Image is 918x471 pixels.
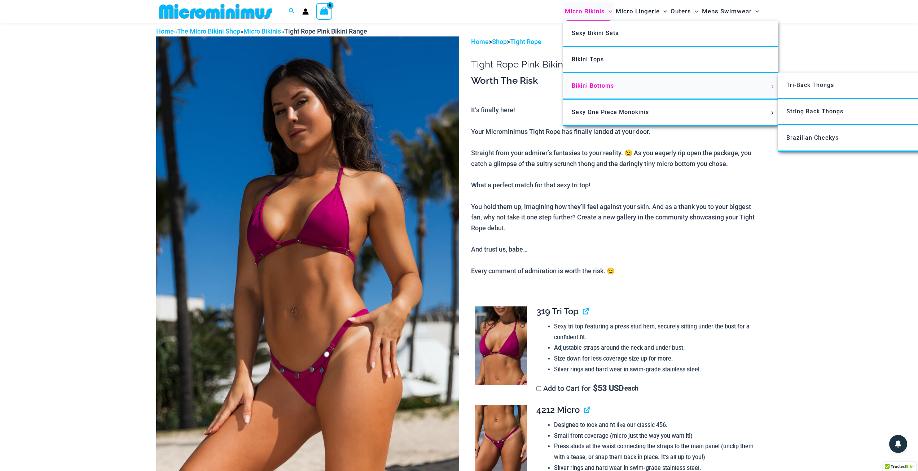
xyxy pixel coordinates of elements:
[284,27,367,35] span: Tight Rope Pink Bikini Range
[536,405,580,415] span: 4212 Micro
[554,353,756,364] li: Size down for less coverage size up for more.
[786,108,843,115] span: String Back Thongs
[563,100,778,126] a: Sexy One Piece MonokinisMenu ToggleMenu Toggle
[563,47,778,73] a: Bikini Tops
[768,85,776,88] span: Menu Toggle
[302,8,309,15] a: Account icon link
[316,3,333,19] a: View Shopping Cart, empty
[572,82,614,89] span: Bikini Bottoms
[593,385,624,392] span: 53 USD
[554,321,756,343] li: Sexy tri top featuring a press stud hem, securely sitting under the bust for a confident fit.
[563,21,778,47] a: Sexy Bikini Sets
[289,7,295,16] a: Search icon link
[471,75,762,87] h3: Worth The Risk
[565,2,605,21] span: Micro Bikinis
[471,38,489,45] a: Home
[768,111,776,115] span: Menu Toggle
[475,306,527,385] img: Tight Rope Pink 319 Top
[562,1,762,22] nav: Site Navigation
[671,2,691,21] span: Outers
[554,431,756,441] li: Small front coverage (micro just the way you want it!)
[605,2,612,21] span: Menu Toggle
[669,2,700,21] a: OutersMenu ToggleMenu Toggle
[593,384,598,393] span: $
[700,2,761,21] a: Mens SwimwearMenu ToggleMenu Toggle
[471,36,762,47] p: > >
[536,384,638,393] label: Add to Cart for
[572,56,604,63] span: Bikini Tops
[554,420,756,431] li: Designed to look and fit like our classic 456.
[786,134,839,141] span: Brazilian Cheekys
[752,2,759,21] span: Menu Toggle
[156,27,174,35] a: Home
[572,30,619,36] span: Sexy Bikini Sets
[614,2,669,21] a: Micro LingerieMenu ToggleMenu Toggle
[471,105,762,276] p: It’s finally here! Your Microminimus Tight Rope has finally landed at your door. Straight from yo...
[536,306,579,317] span: 319 Tri Top
[616,2,660,21] span: Micro Lingerie
[243,27,281,35] a: Micro Bikinis
[510,38,541,45] a: Tight Rope
[786,82,834,88] span: Tri-Back Thongs
[702,2,752,21] span: Mens Swimwear
[563,73,778,100] a: Bikini BottomsMenu ToggleMenu Toggle
[554,343,756,353] li: Adjustable straps around the neck and under bust.
[624,385,638,392] span: each
[177,27,240,35] a: The Micro Bikini Shop
[563,2,614,21] a: Micro BikinisMenu ToggleMenu Toggle
[554,364,756,375] li: Silver rings and hard wear in swim-grade stainless steel.
[536,386,541,391] input: Add to Cart for$53 USD each
[660,2,667,21] span: Menu Toggle
[554,441,756,462] li: Press studs at the waist connecting the straps to the main panel (unclip them with a tease, or sn...
[471,59,762,70] h1: Tight Rope Pink Bikini Range
[156,3,275,19] img: MM SHOP LOGO FLAT
[691,2,698,21] span: Menu Toggle
[572,109,649,115] span: Sexy One Piece Monokinis
[156,27,367,35] span: » » »
[492,38,507,45] a: Shop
